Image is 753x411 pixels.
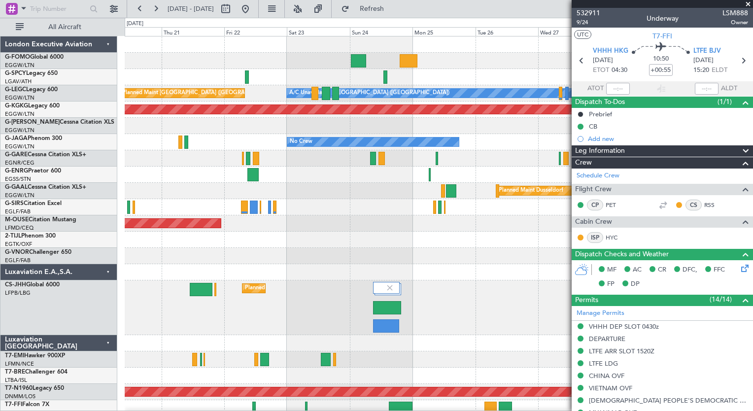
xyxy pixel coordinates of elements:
a: EGTK/OXF [5,240,32,248]
span: G-KGKG [5,103,28,109]
div: Tue 26 [476,27,538,36]
a: 2-TIJLPhenom 300 [5,233,56,239]
span: G-VNOR [5,249,29,255]
span: G-GARE [5,152,28,158]
div: Sat 23 [287,27,349,36]
span: MF [607,265,616,275]
span: CR [658,265,666,275]
a: Schedule Crew [577,171,619,181]
span: ELDT [712,66,727,75]
a: PET [606,201,628,209]
div: Sun 24 [350,27,412,36]
span: Dispatch Checks and Weather [575,249,669,260]
a: G-ENRGPraetor 600 [5,168,61,174]
span: DP [631,279,640,289]
a: T7-BREChallenger 604 [5,369,68,375]
div: LTFE LDG [589,359,618,368]
span: FFC [714,265,725,275]
span: AC [633,265,642,275]
a: EGGW/LTN [5,127,34,134]
div: CHINA OVF [589,372,624,380]
span: G-SIRS [5,201,24,206]
span: 2-TIJL [5,233,21,239]
a: G-GARECessna Citation XLS+ [5,152,86,158]
span: 9/24 [577,18,600,27]
span: T7-BRE [5,369,25,375]
span: T7-N1960 [5,385,33,391]
span: ATOT [587,84,604,94]
span: CS-JHH [5,282,26,288]
span: 532911 [577,8,600,18]
a: LFMD/CEQ [5,224,34,232]
button: UTC [574,30,591,39]
div: Planned Maint Dusseldorf [499,183,563,198]
span: G-ENRG [5,168,28,174]
span: ALDT [721,84,737,94]
span: G-LEGC [5,87,26,93]
span: VHHH HKG [593,46,628,56]
span: (14/14) [710,294,732,305]
span: T7-EMI [5,353,24,359]
div: VIETNAM OVF [589,384,632,392]
div: Mon 25 [412,27,475,36]
a: T7-EMIHawker 900XP [5,353,65,359]
a: G-FOMOGlobal 6000 [5,54,64,60]
span: Dispatch To-Dos [575,97,625,108]
a: M-OUSECitation Mustang [5,217,76,223]
div: Thu 21 [162,27,224,36]
div: VHHH DEP SLOT 0430z [589,322,659,331]
span: Crew [575,157,592,169]
div: Planned Maint [GEOGRAPHIC_DATA] ([GEOGRAPHIC_DATA]) [245,281,400,296]
div: CS [685,200,702,210]
span: DFC, [683,265,697,275]
a: DNMM/LOS [5,393,35,400]
input: --:-- [606,83,630,95]
div: Prebrief [589,110,612,118]
a: EGGW/LTN [5,192,34,199]
span: 15:20 [693,66,709,75]
a: LFMN/NCE [5,360,34,368]
span: LSM888 [722,8,748,18]
div: DEPARTURE [589,335,625,343]
button: All Aircraft [11,19,107,35]
a: Manage Permits [577,308,624,318]
div: [DEMOGRAPHIC_DATA] PEOPLE'S DEMOCRATIC REPUBLIC OVF [589,396,748,405]
span: ETOT [593,66,609,75]
a: G-GAALCessna Citation XLS+ [5,184,86,190]
a: G-SPCYLegacy 650 [5,70,58,76]
span: [DATE] [593,56,613,66]
span: [DATE] - [DATE] [168,4,214,13]
div: Underway [647,13,679,24]
div: A/C Unavailable [GEOGRAPHIC_DATA] ([GEOGRAPHIC_DATA]) [289,86,449,101]
span: All Aircraft [26,24,104,31]
a: G-LEGCLegacy 600 [5,87,58,93]
span: (1/1) [718,97,732,107]
a: EGSS/STN [5,175,31,183]
a: RSS [704,201,726,209]
span: FP [607,279,615,289]
a: EGLF/FAB [5,257,31,264]
div: LTFE ARR SLOT 1520Z [589,347,654,355]
a: EGNR/CEG [5,159,34,167]
div: CP [587,200,603,210]
a: T7-N1960Legacy 650 [5,385,64,391]
a: EGLF/FAB [5,208,31,215]
a: EGGW/LTN [5,94,34,102]
span: Permits [575,295,598,306]
div: Add new [588,135,748,143]
a: G-[PERSON_NAME]Cessna Citation XLS [5,119,114,125]
a: CS-JHHGlobal 6000 [5,282,60,288]
span: G-FOMO [5,54,30,60]
span: M-OUSE [5,217,29,223]
span: G-JAGA [5,136,28,141]
span: Owner [722,18,748,27]
span: Flight Crew [575,184,612,195]
img: gray-close.svg [385,283,394,292]
div: ISP [587,232,603,243]
span: Leg Information [575,145,625,157]
span: G-GAAL [5,184,28,190]
span: T7-FFI [5,402,22,408]
a: EGGW/LTN [5,143,34,150]
div: Wed 27 [538,27,601,36]
div: Fri 22 [224,27,287,36]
